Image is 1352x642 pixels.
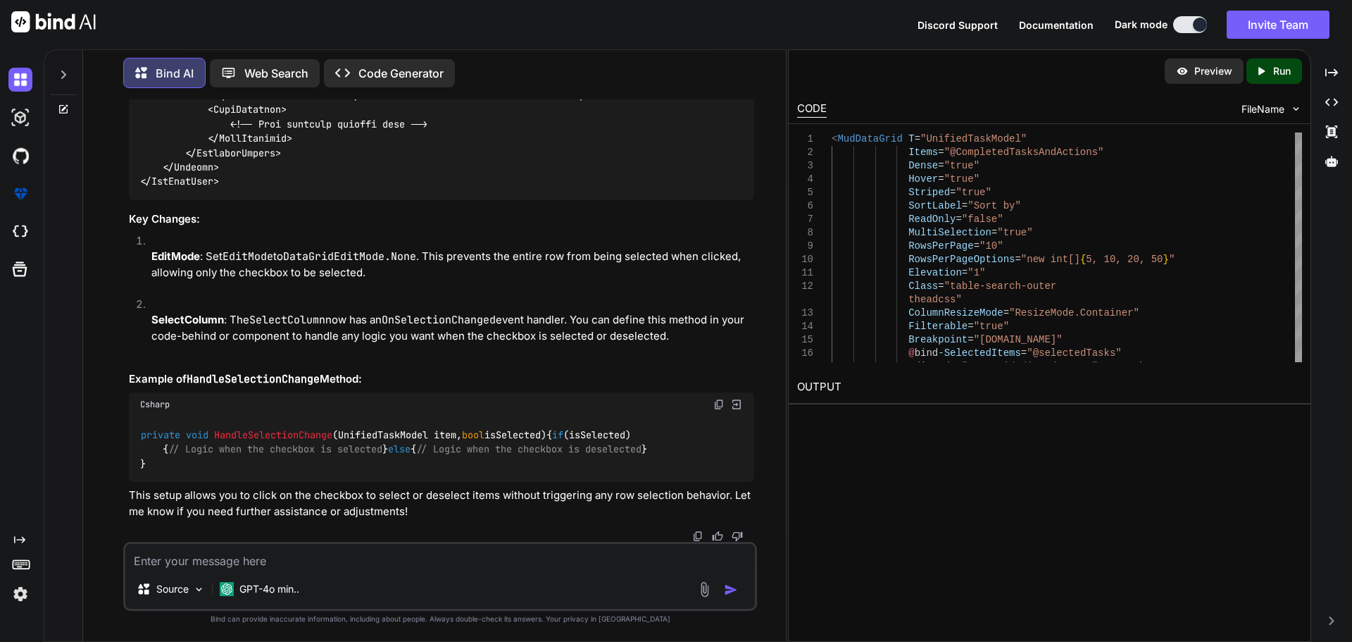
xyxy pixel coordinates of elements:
span: = [973,240,979,252]
span: ReadOnly [908,214,956,225]
span: "true" [973,321,1008,332]
span: ( ) [141,428,546,441]
span: "true" [944,173,979,185]
div: 11 [797,266,813,280]
span: } [1163,254,1168,265]
div: 7 [797,213,813,226]
span: = [1003,307,1008,319]
span: Breakpoint [908,334,968,345]
span: = [1015,254,1020,265]
code: SelectColumn [249,313,325,327]
span: Documentation [1019,19,1094,31]
div: 8 [797,226,813,240]
code: HandleSelectionChange [187,372,320,386]
span: theadcss" [908,294,962,305]
span: Dense [908,160,938,171]
span: UnifiedTaskModel item, isSelected [338,428,541,441]
span: = [956,361,961,372]
span: Hover [908,173,938,185]
span: Discord Support [918,19,998,31]
div: 6 [797,199,813,213]
div: 13 [797,307,813,320]
img: GPT-4o mini [220,582,234,596]
img: attachment [696,581,713,598]
h2: OUTPUT [789,371,1310,404]
p: Run [1273,64,1291,78]
div: 2 [797,146,813,159]
span: Striped [908,187,950,198]
span: EditMode [908,361,956,372]
span: -- [1115,361,1127,372]
p: Source [156,582,189,596]
strong: SelectColumn [151,313,224,326]
span: Filterable [908,321,968,332]
div: 14 [797,320,813,333]
span: MultiSelection [908,227,991,238]
span: RowsPerPage [908,240,973,252]
p: This setup allows you to click on the checkbox to select or deselect items without triggering any... [129,488,754,519]
span: ColumnResizeMode [908,307,1003,319]
span: 5, 10, 20, 50 [1086,254,1163,265]
span: Dark mode [1115,18,1168,32]
p: Bind AI [156,65,194,82]
div: 15 [797,333,813,347]
code: { (isSelected) { } { } } [140,428,647,471]
span: = [938,160,944,171]
span: bool [462,428,484,441]
img: preview [1176,65,1189,78]
span: "true" [997,227,1032,238]
img: darkAi-studio [8,106,32,130]
div: 10 [797,253,813,266]
span: Elevation [908,267,962,278]
span: = [950,187,956,198]
code: EditMode [223,249,273,264]
p: : The now has an event handler. You can define this method in your code-behind or component to ha... [151,312,754,344]
code: DataGridEditMode.None [283,249,416,264]
span: private [141,428,180,441]
span: <! [1103,361,1115,372]
img: Pick Models [193,584,205,595]
span: RowsPerPageOptions [908,254,1015,265]
span: = [914,133,920,144]
p: Code Generator [358,65,444,82]
span: to [1175,361,1187,372]
span: < [832,133,837,144]
img: chevron down [1290,103,1302,115]
span: " [1169,254,1175,265]
div: 12 [797,280,813,293]
div: 3 [797,159,813,173]
span: T [908,133,914,144]
span: = [1021,347,1027,359]
strong: EditMode [151,249,200,263]
button: Documentation [1019,18,1094,32]
span: FileName [1241,102,1284,116]
span: Class [908,280,938,292]
span: = [956,214,961,225]
span: "UnifiedTaskModel" [920,133,1027,144]
span: bind [914,347,938,359]
span: // Logic when the checkbox is selected [168,443,382,456]
img: copy [692,531,703,542]
div: 1 [797,132,813,146]
span: = [968,334,973,345]
span: "Sort by" [968,200,1021,211]
img: Open in Browser [730,398,743,411]
span: "table-search-outer [944,280,1056,292]
span: "false" [961,214,1003,225]
span: void [186,428,208,441]
span: = [938,173,944,185]
span: = [991,227,996,238]
div: 16 [797,347,813,360]
p: Preview [1194,64,1232,78]
span: = [968,321,973,332]
img: like [712,531,723,542]
span: "@selectedTasks" [1027,347,1121,359]
span: "true" [944,160,979,171]
div: 5 [797,186,813,199]
img: copy [713,399,725,410]
span: if [552,428,563,441]
span: "DataGridEditMode.None" [961,361,1097,372]
p: Web Search [244,65,308,82]
span: @ [908,347,914,359]
span: = [938,147,944,158]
